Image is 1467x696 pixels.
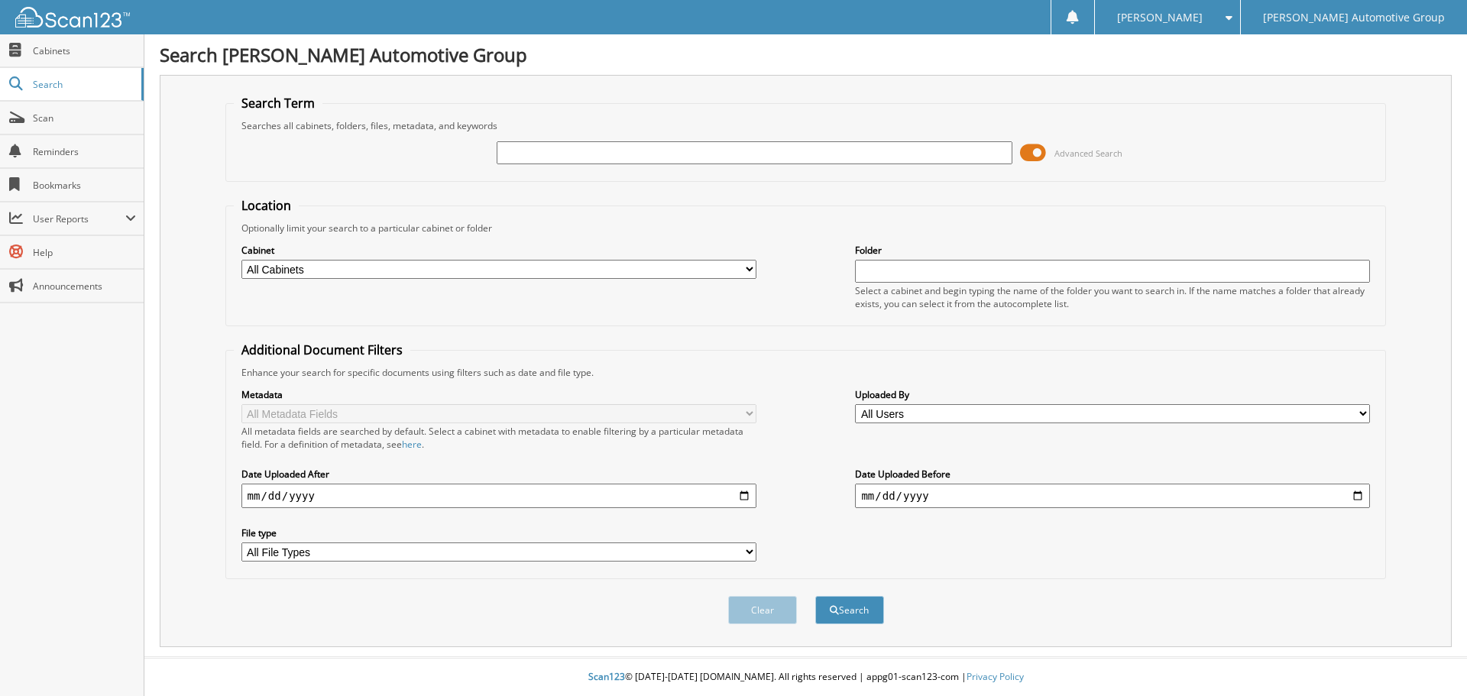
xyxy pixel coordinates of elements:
span: Announcements [33,280,136,293]
div: Searches all cabinets, folders, files, metadata, and keywords [234,119,1378,132]
div: Optionally limit your search to a particular cabinet or folder [234,222,1378,235]
legend: Search Term [234,95,322,112]
span: Scan123 [588,670,625,683]
div: © [DATE]-[DATE] [DOMAIN_NAME]. All rights reserved | appg01-scan123-com | [144,659,1467,696]
label: Uploaded By [855,388,1370,401]
span: Help [33,246,136,259]
button: Search [815,596,884,624]
a: here [402,438,422,451]
label: Date Uploaded After [241,468,756,481]
span: Scan [33,112,136,125]
span: [PERSON_NAME] [1117,13,1203,22]
legend: Location [234,197,299,214]
div: Enhance your search for specific documents using filters such as date and file type. [234,366,1378,379]
input: end [855,484,1370,508]
span: User Reports [33,212,125,225]
span: [PERSON_NAME] Automotive Group [1263,13,1445,22]
div: Select a cabinet and begin typing the name of the folder you want to search in. If the name match... [855,284,1370,310]
button: Clear [728,596,797,624]
span: Bookmarks [33,179,136,192]
label: Date Uploaded Before [855,468,1370,481]
h1: Search [PERSON_NAME] Automotive Group [160,42,1452,67]
span: Advanced Search [1054,147,1122,159]
legend: Additional Document Filters [234,342,410,358]
label: File type [241,526,756,539]
label: Metadata [241,388,756,401]
span: Cabinets [33,44,136,57]
span: Reminders [33,145,136,158]
a: Privacy Policy [967,670,1024,683]
img: scan123-logo-white.svg [15,7,130,28]
label: Cabinet [241,244,756,257]
div: All metadata fields are searched by default. Select a cabinet with metadata to enable filtering b... [241,425,756,451]
input: start [241,484,756,508]
label: Folder [855,244,1370,257]
span: Search [33,78,134,91]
